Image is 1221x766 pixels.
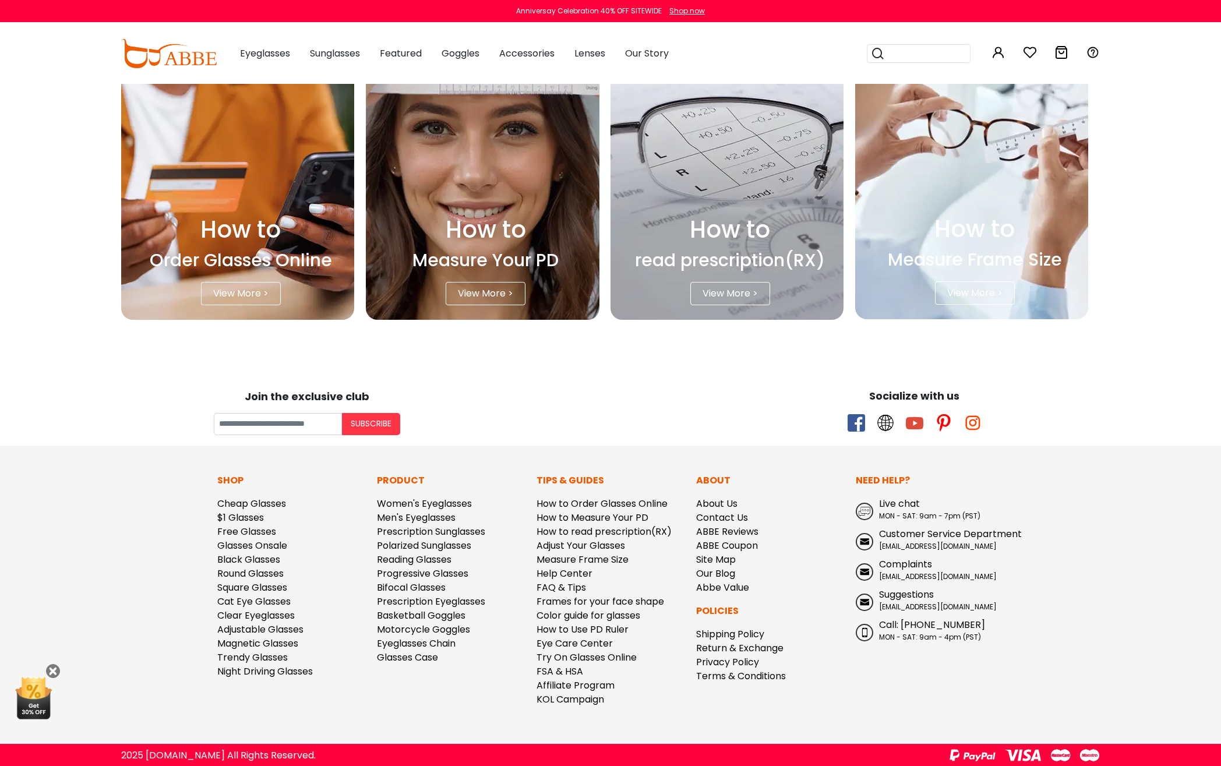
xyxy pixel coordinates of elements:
[879,497,920,510] span: Live chat
[856,527,1004,552] a: Customer Service Department [EMAIL_ADDRESS][DOMAIN_NAME]
[446,282,525,305] div: View More >
[537,474,684,488] p: Tips & Guides
[537,511,648,524] a: How to Measure Your PD
[856,588,1004,612] a: Suggestions [EMAIL_ADDRESS][DOMAIN_NAME]
[855,58,1088,319] img: How to Measure Frame Size
[879,588,934,601] span: Suggestions
[877,414,894,432] span: twitter
[217,539,287,552] a: Glasses Onsale
[217,553,280,566] a: Black Glasses
[964,414,982,432] span: instagram
[377,539,471,552] a: Polarized Sunglasses
[217,665,313,678] a: Night Driving Glasses
[377,497,472,510] a: Women's Eyeglasses
[537,665,583,678] a: FSA & HSA
[610,58,849,320] a: How to read prescription(RX) View More >
[537,623,629,636] a: How to Use PD Ruler
[217,595,291,608] a: Cat Eye Glasses
[377,525,485,538] a: Prescription Sunglasses
[879,571,997,581] span: [EMAIL_ADDRESS][DOMAIN_NAME]
[537,595,664,608] a: Frames for your face shape
[696,511,748,524] a: Contact Us
[537,581,586,594] a: FAQ & Tips
[537,693,604,706] a: KOL Campaign
[366,247,605,273] div: Measure Your PD
[537,553,629,566] a: Measure Frame Size
[377,553,451,566] a: Reading Glasses
[217,511,264,524] a: $1 Glasses
[696,567,735,580] a: Our Blog
[935,414,952,432] span: pinterest
[214,413,342,435] input: Your email
[12,673,55,719] img: mini welcome offer
[696,627,764,641] a: Shipping Policy
[696,539,758,552] a: ABBE Coupon
[664,6,705,16] a: Shop now
[217,525,276,538] a: Free Glasses
[855,211,1094,246] div: How to
[856,618,1004,643] a: Call: [PHONE_NUMBER] MON - SAT: 9am - 4pm (PST)
[879,602,997,612] span: [EMAIL_ADDRESS][DOMAIN_NAME]
[879,632,981,642] span: MON - SAT: 9am - 4pm (PST)
[696,474,844,488] p: About
[201,282,281,305] div: View More >
[121,58,360,320] a: How to Order Glasses Online View More >
[879,511,980,521] span: MON - SAT: 9am - 7pm (PST)
[377,623,470,636] a: Motorcycle Goggles
[696,497,737,510] a: About Us
[217,497,286,510] a: Cheap Glasses
[366,58,605,320] a: How to Measure Your PD View More >
[240,47,290,60] span: Eyeglasses
[377,651,438,664] a: Glasses Case
[499,47,555,60] span: Accessories
[377,609,465,622] a: Basketball Goggles
[537,525,672,538] a: How to read prescription(RX)
[610,58,844,320] img: How to read prescription(RX)
[610,212,849,247] div: How to
[377,595,485,608] a: Prescription Eyeglasses
[696,669,786,683] a: Terms & Conditions
[217,567,284,580] a: Round Glasses
[217,609,295,622] a: Clear Eyeglasses
[377,511,456,524] a: Men's Eyeglasses
[366,212,605,247] div: How to
[669,6,705,16] div: Shop now
[537,651,637,664] a: Try On Glasses Online
[516,6,662,16] div: Anniversay Celebration 40% OFF SITEWIDE
[121,749,316,763] div: 2025 [DOMAIN_NAME] All Rights Reserved.
[121,39,217,68] img: abbeglasses.com
[377,474,525,488] p: Product
[856,474,1004,488] p: Need Help?
[879,527,1022,541] span: Customer Service Department
[696,655,759,669] a: Privacy Policy
[696,641,784,655] a: Return & Exchange
[217,651,288,664] a: Trendy Glasses
[690,282,770,305] div: View More >
[217,637,298,650] a: Magnetic Glasses
[537,567,592,580] a: Help Center
[696,604,844,618] p: Policies
[855,246,1094,273] div: Measure Frame Size
[848,414,865,432] span: facebook
[310,47,360,60] span: Sunglasses
[9,386,605,404] div: Join the exclusive club
[856,497,1004,521] a: Live chat MON - SAT: 9am - 7pm (PST)
[537,497,668,510] a: How to Order Glasses Online
[377,567,468,580] a: Progressive Glasses
[377,581,446,594] a: Bifocal Glasses
[879,541,997,551] span: [EMAIL_ADDRESS][DOMAIN_NAME]
[855,58,1094,319] a: How to Measure Frame Size View More >
[625,47,669,60] span: Our Story
[574,47,605,60] span: Lenses
[879,557,932,571] span: Complaints
[616,388,1212,404] div: Socialize with us
[696,581,749,594] a: Abbe Value
[377,637,456,650] a: Eyeglasses Chain
[856,557,1004,582] a: Complaints [EMAIL_ADDRESS][DOMAIN_NAME]
[537,637,613,650] a: Eye Care Center
[696,553,736,566] a: Site Map
[121,247,360,273] div: Order Glasses Online
[217,623,304,636] a: Adjustable Glasses
[442,47,479,60] span: Goggles
[935,281,1015,305] div: View More >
